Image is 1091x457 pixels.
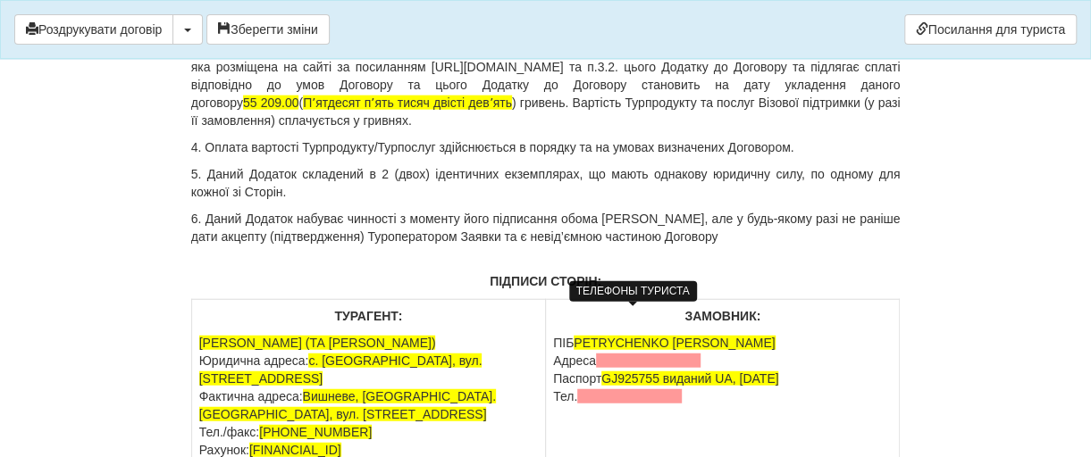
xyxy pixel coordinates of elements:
[259,425,372,439] span: [PHONE_NUMBER]
[553,334,892,405] p: ПІБ Адреса Паспорт Тел.
[191,22,901,129] p: 3.3. Вартість Турпродукту/Турпослуг та послуг Візової підтримки (у разі її замовлення) за цим Дод...
[191,272,901,290] p: ПІДПИСИ СТОРІН:
[569,281,697,302] div: ТЕЛЕФОНЫ ТУРИСТА
[904,14,1077,45] a: Посилання для туриста
[199,353,483,386] span: с. [GEOGRAPHIC_DATA], вул. [STREET_ADDRESS]
[243,96,298,110] span: 55 209.00
[191,210,901,245] p: 6. Даний Додаток набуває чинності з моменту його підписання обома [PERSON_NAME], але у будь-якому...
[14,14,173,45] button: Роздрукувати договір
[191,165,901,201] p: 5. Даний Додаток складений в 2 (двох) ідентичних екземплярах, що мають однакову юридичну силу, по...
[303,96,512,110] span: Пʼятдесят пʼять тисяч двісті девʼять
[206,14,330,45] button: Зберегти зміни
[249,443,341,457] span: [FINANCIAL_ID]
[199,307,538,325] p: ТУРАГЕНТ:
[553,307,892,325] p: ЗАМОВНИК:
[199,389,496,421] span: Вишневе, [GEOGRAPHIC_DATA]. [GEOGRAPHIC_DATA], вул. [STREET_ADDRESS]
[574,336,775,350] span: PETRYCHENKO [PERSON_NAME]
[199,336,436,350] span: [PERSON_NAME] (ТА [PERSON_NAME])
[601,371,778,386] span: GJ925755 виданий UA, [DATE]
[191,138,901,156] p: 4. Оплата вартості Турпродукту/Турпослуг здійснюється в порядку та на умовах визначених Договором.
